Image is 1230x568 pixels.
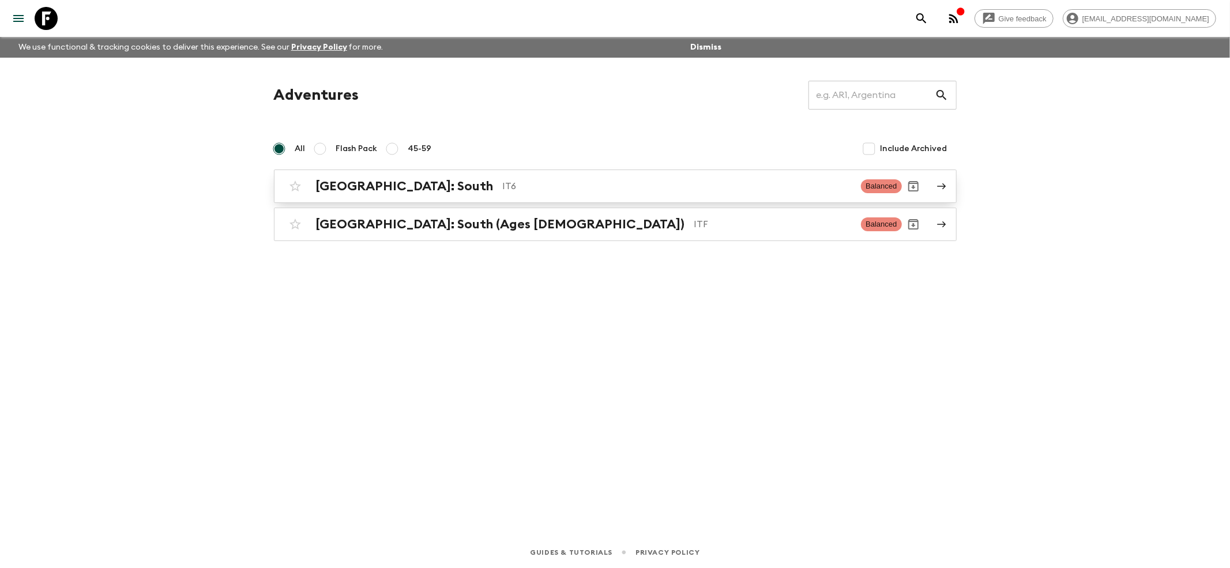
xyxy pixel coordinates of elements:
[975,9,1054,28] a: Give feedback
[7,7,30,30] button: menu
[902,213,925,236] button: Archive
[316,179,494,194] h2: [GEOGRAPHIC_DATA]: South
[295,143,306,155] span: All
[992,14,1053,23] span: Give feedback
[274,170,957,203] a: [GEOGRAPHIC_DATA]: SouthIT6BalancedArchive
[14,37,388,58] p: We use functional & tracking cookies to deliver this experience. See our for more.
[910,7,933,30] button: search adventures
[316,217,685,232] h2: [GEOGRAPHIC_DATA]: South (Ages [DEMOGRAPHIC_DATA])
[635,546,699,559] a: Privacy Policy
[530,546,612,559] a: Guides & Tutorials
[861,179,901,193] span: Balanced
[687,39,724,55] button: Dismiss
[808,79,935,111] input: e.g. AR1, Argentina
[694,217,852,231] p: ITF
[291,43,347,51] a: Privacy Policy
[881,143,947,155] span: Include Archived
[503,179,852,193] p: IT6
[1063,9,1216,28] div: [EMAIL_ADDRESS][DOMAIN_NAME]
[274,84,359,107] h1: Adventures
[1076,14,1216,23] span: [EMAIL_ADDRESS][DOMAIN_NAME]
[861,217,901,231] span: Balanced
[336,143,378,155] span: Flash Pack
[902,175,925,198] button: Archive
[274,208,957,241] a: [GEOGRAPHIC_DATA]: South (Ages [DEMOGRAPHIC_DATA])ITFBalancedArchive
[408,143,432,155] span: 45-59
